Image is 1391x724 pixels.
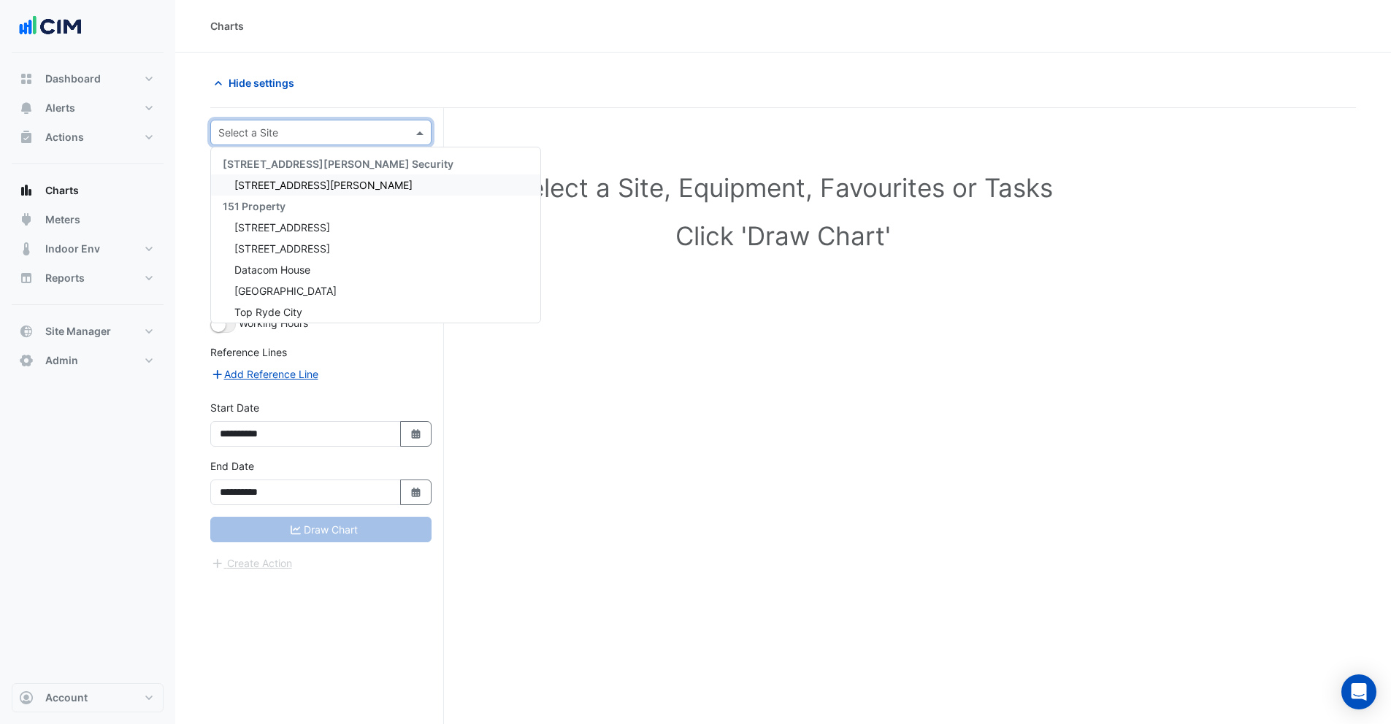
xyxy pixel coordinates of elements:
div: Options List [211,147,540,323]
span: Site Manager [45,324,111,339]
span: Admin [45,353,78,368]
span: Charts [45,183,79,198]
span: Datacom House [234,263,310,276]
h1: Click 'Draw Chart' [242,220,1324,251]
span: Account [45,690,88,705]
span: 151 Property [223,200,286,212]
label: Start Date [210,400,259,415]
span: [GEOGRAPHIC_DATA] [234,285,337,297]
app-icon: Admin [19,353,34,368]
app-icon: Dashboard [19,72,34,86]
button: Actions [12,123,164,152]
app-icon: Indoor Env [19,242,34,256]
app-icon: Alerts [19,101,34,115]
span: Actions [45,130,84,145]
div: Charts [210,18,244,34]
button: Meters [12,205,164,234]
app-icon: Meters [19,212,34,227]
label: Reference Lines [210,344,287,360]
button: Site Manager [12,317,164,346]
span: Dashboard [45,72,101,86]
button: Dashboard [12,64,164,93]
h1: Select a Site, Equipment, Favourites or Tasks [242,172,1324,203]
span: Top Ryde City [234,306,302,318]
app-icon: Reports [19,271,34,285]
app-icon: Charts [19,183,34,198]
fa-icon: Select Date [410,486,423,498]
span: Indoor Env [45,242,100,256]
img: Company Logo [18,12,83,41]
button: Indoor Env [12,234,164,263]
label: End Date [210,458,254,474]
app-escalated-ticket-create-button: Please correct errors first [210,555,293,568]
button: Hide settings [210,70,304,96]
app-icon: Site Manager [19,324,34,339]
fa-icon: Select Date [410,428,423,440]
button: Alerts [12,93,164,123]
span: [STREET_ADDRESS] [234,221,330,234]
span: Reports [45,271,85,285]
span: Meters [45,212,80,227]
span: [STREET_ADDRESS][PERSON_NAME] [234,179,413,191]
span: Working Hours [239,317,308,329]
button: Add Reference Line [210,366,319,382]
span: Hide settings [229,75,294,90]
button: Charts [12,176,164,205]
app-icon: Actions [19,130,34,145]
button: Account [12,683,164,712]
div: Open Intercom Messenger [1341,674,1376,709]
button: Reports [12,263,164,293]
span: [STREET_ADDRESS] [234,242,330,255]
span: Alerts [45,101,75,115]
span: [STREET_ADDRESS][PERSON_NAME] Security [223,158,453,170]
button: Admin [12,346,164,375]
